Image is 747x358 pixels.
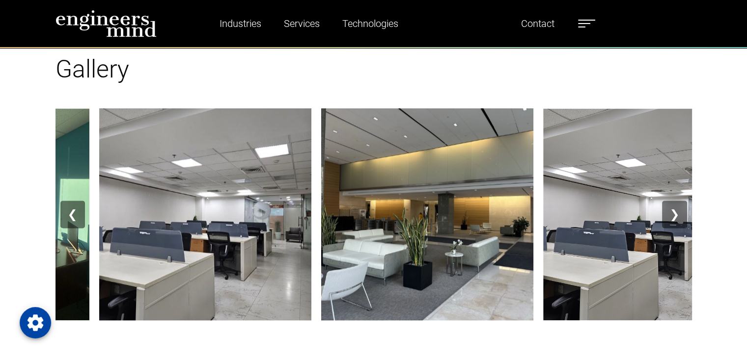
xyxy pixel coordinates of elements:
[338,12,402,35] a: Technologies
[662,201,687,228] button: ❯
[55,10,157,37] img: logo
[216,12,265,35] a: Industries
[99,108,311,320] img: Image 5
[280,12,324,35] a: Services
[321,108,533,320] img: Image 6
[55,54,692,84] h1: Gallery
[517,12,558,35] a: Contact
[60,201,85,228] button: ❮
